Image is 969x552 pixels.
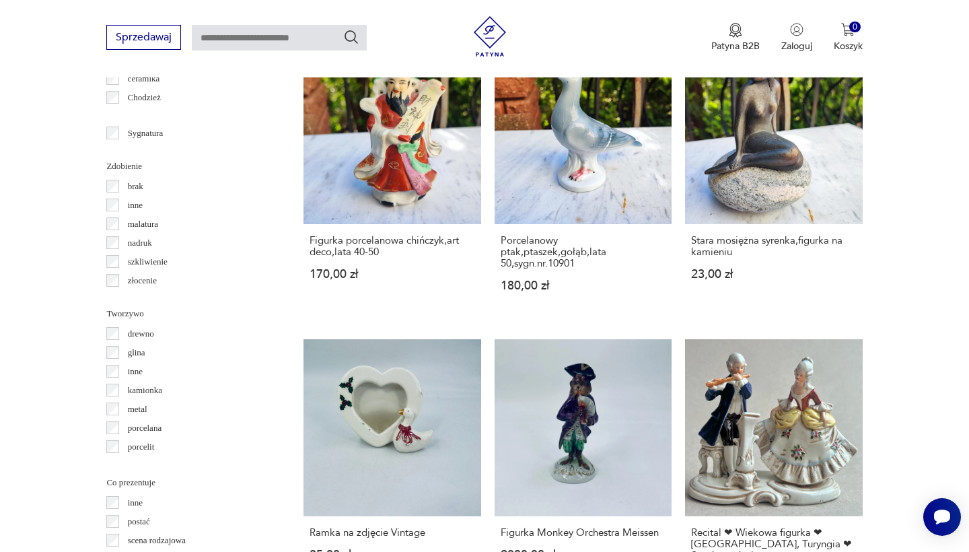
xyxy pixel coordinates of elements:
p: malatura [128,217,158,232]
p: glina [128,345,145,360]
a: Stara mosiężna syrenka,figurka na kamieniuStara mosiężna syrenka,figurka na kamieniu23,00 zł [685,46,862,317]
img: Ikonka użytkownika [790,23,803,36]
a: Porcelanowy ptak,ptaszek,gołąb,lata 50,sygn.nr.10901Porcelanowy ptak,ptaszek,gołąb,lata 50,sygn.n... [495,46,672,317]
p: Sygnatura [128,126,164,141]
img: Patyna - sklep z meblami i dekoracjami vintage [470,16,510,57]
p: brak [128,179,143,194]
p: drewno [128,326,154,341]
button: Patyna B2B [711,23,760,53]
img: Ikona koszyka [841,23,855,36]
p: Tworzywo [106,306,271,321]
h3: Ramka na zdjęcie Vintage [310,527,474,539]
p: steatyt [128,458,151,473]
button: Sprzedawaj [106,25,181,50]
h3: Porcelanowy ptak,ptaszek,gołąb,lata 50,sygn.nr.10901 [501,235,666,269]
a: Ikona medaluPatyna B2B [711,23,760,53]
p: porcelana [128,421,162,436]
p: Zdobienie [106,159,271,174]
div: 0 [849,22,861,33]
p: inne [128,198,143,213]
p: Koszyk [834,40,863,53]
p: kamionka [128,383,162,398]
p: inne [128,495,143,510]
p: Zaloguj [781,40,812,53]
p: ceramika [128,71,160,86]
a: Sprzedawaj [106,34,181,43]
p: metal [128,402,147,417]
p: 180,00 zł [501,280,666,291]
h3: Stara mosiężna syrenka,figurka na kamieniu [691,235,856,258]
iframe: Smartsupp widget button [923,498,961,536]
button: Zaloguj [781,23,812,53]
button: Szukaj [343,29,359,45]
button: 0Koszyk [834,23,863,53]
p: 23,00 zł [691,269,856,280]
a: Figurka porcelanowa chińczyk,art deco,lata 40-50Figurka porcelanowa chińczyk,art deco,lata 40-501... [303,46,480,317]
img: Ikona medalu [729,23,742,38]
p: porcelit [128,440,155,454]
p: Ćmielów [128,109,160,124]
p: nadruk [128,236,152,250]
h3: Figurka porcelanowa chińczyk,art deco,lata 40-50 [310,235,474,258]
p: scena rodzajowa [128,533,186,548]
p: Chodzież [128,90,161,105]
p: inne [128,364,143,379]
p: postać [128,514,150,529]
p: szkliwienie [128,254,168,269]
p: 170,00 zł [310,269,474,280]
p: Co prezentuje [106,475,271,490]
p: złocenie [128,273,157,288]
p: Patyna B2B [711,40,760,53]
h3: Figurka Monkey Orchestra Meissen [501,527,666,539]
